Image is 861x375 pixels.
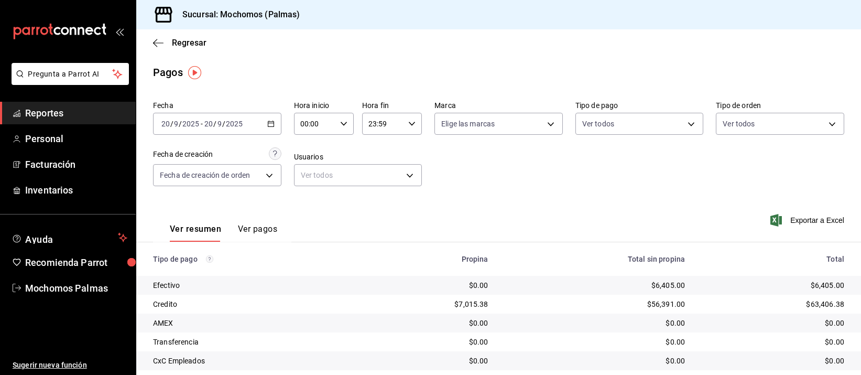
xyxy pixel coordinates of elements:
[170,224,221,242] button: Ver resumen
[153,65,183,80] div: Pagos
[702,337,844,347] div: $0.00
[153,255,354,263] div: Tipo de pago
[371,318,488,328] div: $0.00
[225,120,243,128] input: ----
[25,281,127,295] span: Mochomos Palmas
[772,214,844,227] button: Exportar a Excel
[505,280,685,291] div: $6,405.00
[371,255,488,263] div: Propina
[716,102,844,110] label: Tipo de orden
[505,299,685,309] div: $56,391.00
[153,280,354,291] div: Efectivo
[153,337,354,347] div: Transferencia
[13,360,127,371] span: Sugerir nueva función
[170,120,173,128] span: /
[153,356,354,366] div: CxC Empleados
[505,337,685,347] div: $0.00
[161,120,170,128] input: --
[238,224,277,242] button: Ver pagos
[182,120,200,128] input: ----
[153,38,206,48] button: Regresar
[174,8,300,21] h3: Sucursal: Mochomos (Palmas)
[25,183,127,197] span: Inventarios
[294,164,422,186] div: Ver todos
[434,102,563,110] label: Marca
[575,102,704,110] label: Tipo de pago
[702,280,844,291] div: $6,405.00
[702,356,844,366] div: $0.00
[723,119,755,129] span: Ver todos
[505,318,685,328] div: $0.00
[222,120,225,128] span: /
[213,120,216,128] span: /
[153,149,213,160] div: Fecha de creación
[153,318,354,328] div: AMEX
[371,337,488,347] div: $0.00
[188,66,201,79] img: Tooltip marker
[25,231,114,244] span: Ayuda
[371,356,488,366] div: $0.00
[362,102,422,110] label: Hora fin
[505,356,685,366] div: $0.00
[371,280,488,291] div: $0.00
[294,102,354,110] label: Hora inicio
[702,255,844,263] div: Total
[702,318,844,328] div: $0.00
[160,170,250,180] span: Fecha de creación de orden
[179,120,182,128] span: /
[173,120,179,128] input: --
[12,63,129,85] button: Pregunta a Parrot AI
[25,255,127,270] span: Recomienda Parrot
[25,157,127,172] span: Facturación
[204,120,213,128] input: --
[25,132,127,146] span: Personal
[172,38,206,48] span: Regresar
[206,255,213,263] svg: Los pagos realizados con Pay y otras terminales son montos brutos.
[505,255,685,263] div: Total sin propina
[28,69,113,80] span: Pregunta a Parrot AI
[217,120,222,128] input: --
[702,299,844,309] div: $63,406.38
[153,102,281,110] label: Fecha
[441,119,495,129] span: Elige las marcas
[582,119,614,129] span: Ver todos
[371,299,488,309] div: $7,015.38
[7,76,129,87] a: Pregunta a Parrot AI
[170,224,277,242] div: navigation tabs
[201,120,203,128] span: -
[294,154,422,161] label: Usuarios
[115,27,124,36] button: open_drawer_menu
[153,299,354,309] div: Credito
[25,106,127,120] span: Reportes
